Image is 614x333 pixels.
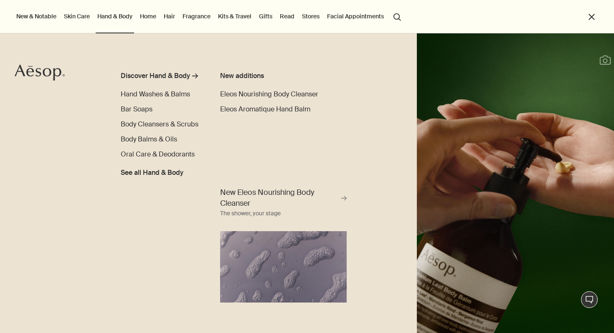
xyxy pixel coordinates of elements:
span: New Eleos Nourishing Body Cleanser [220,187,339,208]
a: Skin Care [62,11,91,22]
button: New & Notable [15,11,58,22]
button: Close the Menu [587,12,596,22]
span: Eleos Aromatique Hand Balm [220,105,310,114]
a: Aesop [15,64,65,83]
span: Body Balms & Oils [121,135,177,144]
a: Fragrance [181,11,212,22]
a: Gifts [257,11,274,22]
a: Hand Washes & Balms [121,89,190,99]
a: Kits & Travel [216,11,253,22]
button: Stores [300,11,321,22]
img: A hand holding the pump dispensing Geranium Leaf Body Balm on to hand. [417,33,614,333]
a: Read [278,11,296,22]
a: Eleos Nourishing Body Cleanser [220,89,318,99]
button: Live Assistance [581,291,598,308]
a: Bar Soaps [121,104,152,114]
a: Facial Appointments [325,11,386,22]
a: Hair [162,11,177,22]
a: See all Hand & Body [121,164,183,178]
svg: Aesop [15,64,65,81]
a: Body Balms & Oils [121,134,177,144]
button: Open search [390,8,405,24]
div: New additions [220,71,319,81]
a: Discover Hand & Body [121,71,201,84]
a: Body Cleansers & Scrubs [121,119,198,129]
a: New Eleos Nourishing Body Cleanser The shower, your stageBody cleanser foam in purple background [218,185,349,302]
a: Hand & Body [96,11,134,22]
a: Eleos Aromatique Hand Balm [220,104,310,114]
span: See all Hand & Body [121,168,183,178]
span: Eleos Nourishing Body Cleanser [220,90,318,98]
a: Oral Care & Deodorants [121,149,195,159]
span: Hand Washes & Balms [121,90,190,98]
div: Discover Hand & Body [121,71,190,81]
span: Bar Soaps [121,105,152,114]
a: Home [138,11,158,22]
span: Body Cleansers & Scrubs [121,120,198,129]
span: Oral Care & Deodorants [121,150,195,159]
div: The shower, your stage [220,209,281,219]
